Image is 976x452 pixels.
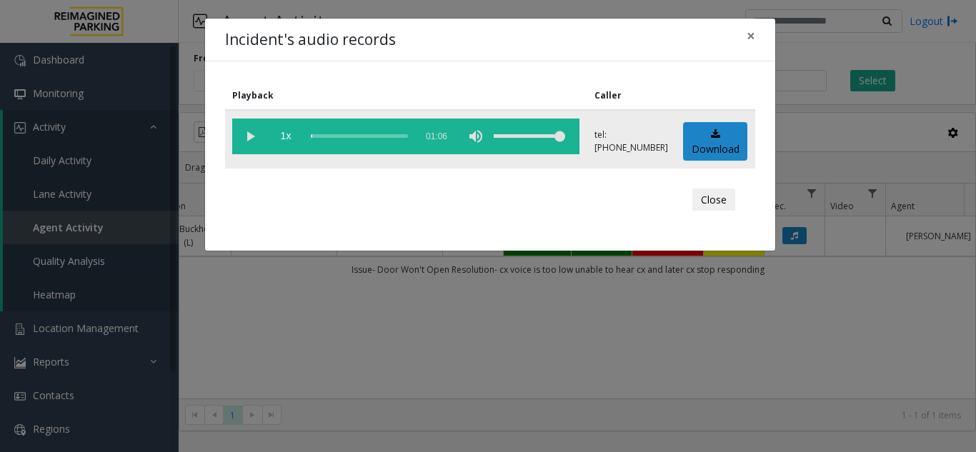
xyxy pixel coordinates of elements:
span: × [747,26,755,46]
p: tel:[PHONE_NUMBER] [594,129,668,154]
div: volume level [494,119,565,154]
h4: Incident's audio records [225,29,396,51]
div: scrub bar [311,119,408,154]
a: Download [683,122,747,161]
th: Caller [587,81,676,110]
button: Close [692,189,735,211]
th: Playback [225,81,587,110]
button: Close [737,19,765,54]
span: playback speed button [268,119,304,154]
